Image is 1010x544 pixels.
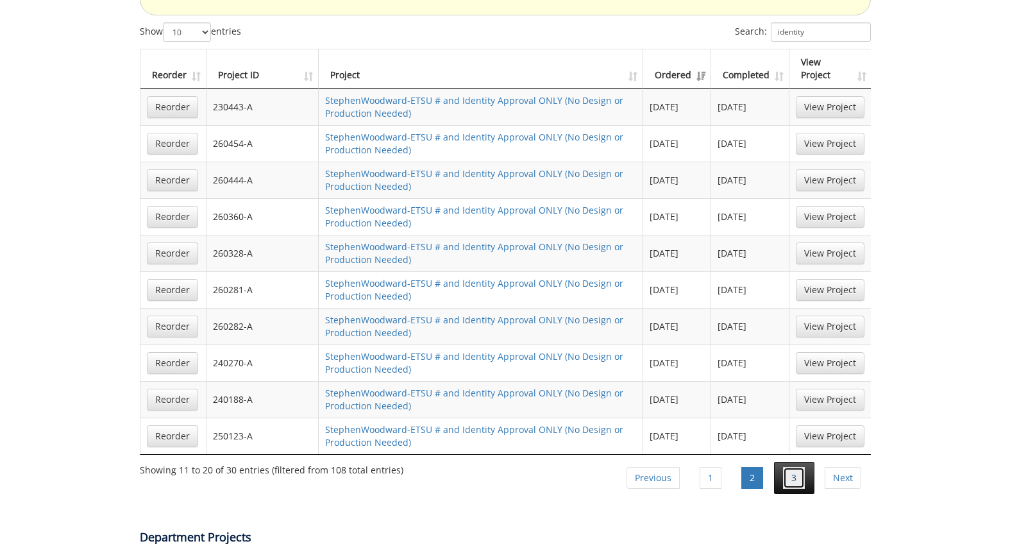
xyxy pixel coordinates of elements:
td: 240270-A [206,344,319,381]
th: Completed: activate to sort column ascending [711,49,789,89]
a: Reorder [147,316,198,337]
a: Previous [627,467,680,489]
th: View Project: activate to sort column ascending [789,49,871,89]
td: 260282-A [206,308,319,344]
th: Reorder: activate to sort column ascending [140,49,206,89]
select: Showentries [163,22,211,42]
a: View Project [796,169,864,191]
td: [DATE] [711,381,789,418]
td: [DATE] [643,381,711,418]
td: 260444-A [206,162,319,198]
div: Showing 11 to 20 of 30 entries (filtered from 108 total entries) [140,459,403,477]
a: View Project [796,96,864,118]
a: View Project [796,206,864,228]
a: StephenWoodward-ETSU # and Identity Approval ONLY (No Design or Production Needed) [325,314,623,339]
a: Reorder [147,169,198,191]
td: [DATE] [711,162,789,198]
td: [DATE] [643,344,711,381]
a: StephenWoodward-ETSU # and Identity Approval ONLY (No Design or Production Needed) [325,423,623,448]
td: 240188-A [206,381,319,418]
td: [DATE] [643,198,711,235]
td: [DATE] [711,308,789,344]
td: [DATE] [643,235,711,271]
td: [DATE] [643,271,711,308]
a: View Project [796,279,864,301]
td: [DATE] [643,162,711,198]
input: Search: [771,22,871,42]
a: View Project [796,389,864,411]
td: 260328-A [206,235,319,271]
a: Reorder [147,279,198,301]
a: StephenWoodward-ETSU # and Identity Approval ONLY (No Design or Production Needed) [325,387,623,412]
a: Reorder [147,352,198,374]
a: Reorder [147,242,198,264]
td: [DATE] [711,125,789,162]
td: [DATE] [643,125,711,162]
td: 260454-A [206,125,319,162]
a: 3 [783,467,805,489]
a: Reorder [147,425,198,447]
a: StephenWoodward-ETSU # and Identity Approval ONLY (No Design or Production Needed) [325,241,623,266]
a: View Project [796,425,864,447]
a: StephenWoodward-ETSU # and Identity Approval ONLY (No Design or Production Needed) [325,94,623,119]
a: Reorder [147,96,198,118]
td: 260281-A [206,271,319,308]
a: Reorder [147,206,198,228]
label: Show entries [140,22,241,42]
a: StephenWoodward-ETSU # and Identity Approval ONLY (No Design or Production Needed) [325,131,623,156]
a: 2 [741,467,763,489]
td: [DATE] [711,89,789,125]
th: Project: activate to sort column ascending [319,49,644,89]
label: Search: [735,22,871,42]
a: StephenWoodward-ETSU # and Identity Approval ONLY (No Design or Production Needed) [325,277,623,302]
a: View Project [796,316,864,337]
a: StephenWoodward-ETSU # and Identity Approval ONLY (No Design or Production Needed) [325,204,623,229]
td: [DATE] [711,271,789,308]
a: View Project [796,352,864,374]
td: 250123-A [206,418,319,454]
a: StephenWoodward-ETSU # and Identity Approval ONLY (No Design or Production Needed) [325,167,623,192]
td: [DATE] [643,308,711,344]
td: [DATE] [711,418,789,454]
td: [DATE] [711,235,789,271]
th: Ordered: activate to sort column ascending [643,49,711,89]
td: [DATE] [643,89,711,125]
a: Reorder [147,389,198,411]
a: 1 [700,467,721,489]
a: StephenWoodward-ETSU # and Identity Approval ONLY (No Design or Production Needed) [325,350,623,375]
td: [DATE] [711,344,789,381]
td: [DATE] [711,198,789,235]
td: 260360-A [206,198,319,235]
td: 230443-A [206,89,319,125]
a: View Project [796,133,864,155]
a: Reorder [147,133,198,155]
th: Project ID: activate to sort column ascending [206,49,319,89]
a: Next [825,467,861,489]
a: View Project [796,242,864,264]
td: [DATE] [643,418,711,454]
